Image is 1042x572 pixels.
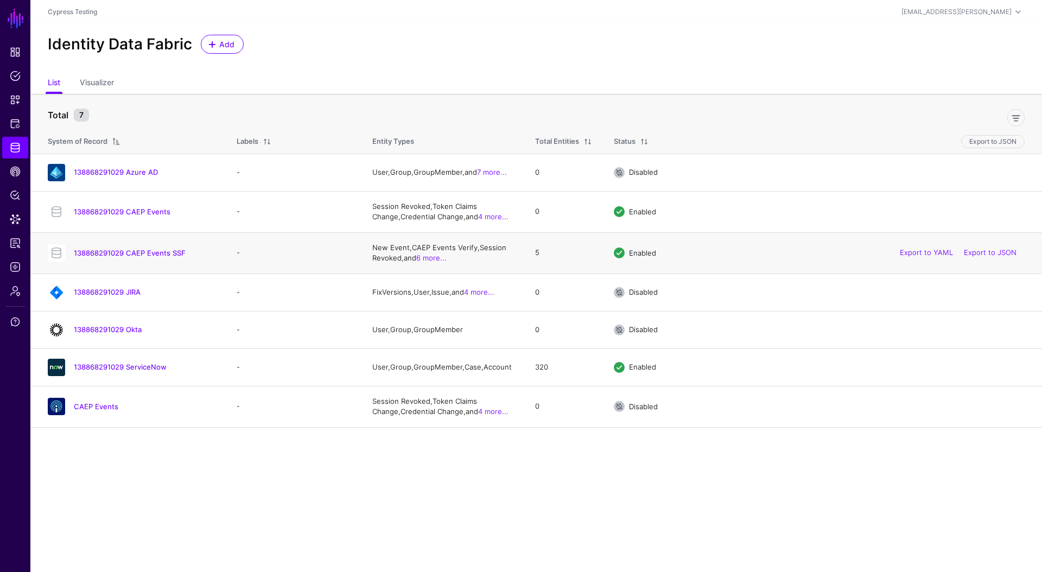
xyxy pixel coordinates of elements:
td: - [226,232,361,274]
span: Entity Types [372,137,414,145]
a: 4 more... [464,288,494,296]
span: CAEP Hub [10,166,21,177]
span: Policies [10,71,21,81]
span: Disabled [629,402,658,410]
td: 0 [524,154,603,191]
div: Status [614,136,636,147]
a: 138868291029 JIRA [74,288,141,296]
span: Disabled [629,325,658,334]
td: - [226,386,361,427]
a: 138868291029 CAEP Events SSF [74,249,186,257]
a: SGNL [7,7,25,30]
span: Enabled [629,248,656,257]
a: Visualizer [80,73,114,94]
span: Protected Systems [10,118,21,129]
img: svg+xml;base64,PHN2ZyB3aWR0aD0iNjQiIGhlaWdodD0iNjQiIHZpZXdCb3g9IjAgMCA2NCA2NCIgZmlsbD0ibm9uZSIgeG... [48,359,65,376]
a: 6 more... [416,253,447,262]
a: Export to YAML [900,248,953,257]
td: Session Revoked, Token Claims Change, Credential Change, and [361,386,524,427]
span: Policy Lens [10,190,21,201]
a: Policies [2,65,28,87]
h2: Identity Data Fabric [48,35,192,54]
a: Add [201,35,244,54]
td: - [226,274,361,311]
img: svg+xml;base64,PHN2ZyB3aWR0aD0iNjQiIGhlaWdodD0iNjQiIHZpZXdCb3g9IjAgMCA2NCA2NCIgZmlsbD0ibm9uZSIgeG... [48,398,65,415]
img: svg+xml;base64,PHN2ZyB3aWR0aD0iNjQiIGhlaWdodD0iNjQiIHZpZXdCb3g9IjAgMCA2NCA2NCIgZmlsbD0ibm9uZSIgeG... [48,164,65,181]
span: Add [218,39,236,50]
td: FixVersions, User, Issue, and [361,274,524,311]
a: 138868291029 Azure AD [74,168,158,176]
span: Identity Data Fabric [10,142,21,153]
a: 7 more... [477,168,507,176]
a: 138868291029 CAEP Events [74,207,170,216]
span: Enabled [629,363,656,371]
span: Reports [10,238,21,249]
a: 4 more... [478,212,509,221]
span: Logs [10,262,21,272]
span: Data Lens [10,214,21,225]
a: Snippets [2,89,28,111]
a: List [48,73,60,94]
td: 320 [524,348,603,386]
div: System of Record [48,136,107,147]
strong: Total [48,110,68,120]
a: Admin [2,280,28,302]
td: User, Group, GroupMember, Case, Account [361,348,524,386]
span: Enabled [629,207,656,215]
td: - [226,311,361,348]
a: 138868291029 ServiceNow [74,363,167,371]
td: 5 [524,232,603,274]
small: 7 [74,109,89,122]
td: Session Revoked, Token Claims Change, Credential Change, and [361,191,524,232]
span: Admin [10,285,21,296]
td: 0 [524,386,603,427]
a: Identity Data Fabric [2,137,28,158]
img: svg+xml;base64,PHN2ZyB3aWR0aD0iNjQiIGhlaWdodD0iNjQiIHZpZXdCb3g9IjAgMCA2NCA2NCIgZmlsbD0ibm9uZSIgeG... [48,284,65,301]
a: CAEP Hub [2,161,28,182]
span: Snippets [10,94,21,105]
a: Cypress Testing [48,8,97,16]
td: New Event, CAEP Events Verify, Session Revoked, and [361,232,524,274]
td: User, Group, GroupMember, and [361,154,524,191]
td: User, Group, GroupMember [361,311,524,348]
td: - [226,154,361,191]
td: 0 [524,311,603,348]
span: Disabled [629,168,658,176]
td: - [226,348,361,386]
div: Total Entities [535,136,579,147]
a: CAEP Events [74,402,118,411]
div: [EMAIL_ADDRESS][PERSON_NAME] [901,7,1012,17]
a: Policy Lens [2,185,28,206]
td: 0 [524,191,603,232]
a: Export to JSON [964,248,1016,257]
div: Labels [237,136,258,147]
span: Disabled [629,288,658,296]
span: Support [10,316,21,327]
a: 4 more... [478,407,509,416]
a: Logs [2,256,28,278]
a: Dashboard [2,41,28,63]
a: Data Lens [2,208,28,230]
a: 138868291029 Okta [74,325,142,334]
td: - [226,191,361,232]
a: Protected Systems [2,113,28,135]
img: svg+xml;base64,PHN2ZyB3aWR0aD0iNjQiIGhlaWdodD0iNjQiIHZpZXdCb3g9IjAgMCA2NCA2NCIgZmlsbD0ibm9uZSIgeG... [48,321,65,339]
button: Export to JSON [961,135,1025,148]
span: Dashboard [10,47,21,58]
a: Reports [2,232,28,254]
td: 0 [524,274,603,311]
